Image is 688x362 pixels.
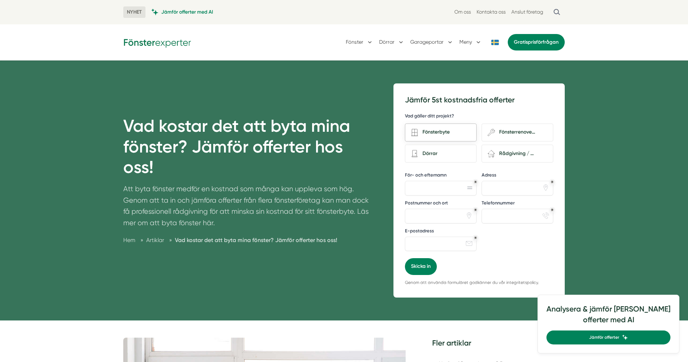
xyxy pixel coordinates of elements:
[474,180,477,183] div: Obligatoriskt
[123,237,135,243] a: Hem
[546,330,670,344] a: Jämför offerter
[123,37,191,48] img: Fönsterexperter Logotyp
[410,33,454,52] button: Garageportar
[161,9,213,15] span: Jämför offerter med AI
[474,236,477,239] div: Obligatoriskt
[482,172,553,180] label: Adress
[589,334,619,341] span: Jämför offerter
[405,228,477,236] label: E-postadress
[514,39,528,45] span: Gratis
[432,338,565,351] h4: Fler artiklar
[379,33,405,52] button: Dörrar
[346,33,373,52] button: Fönster
[546,304,670,330] h4: Analysera & jämför [PERSON_NAME] offerter med AI
[511,9,543,15] a: Anslut företag
[459,33,482,52] button: Meny
[146,237,166,243] a: Artiklar
[405,113,454,121] h5: Vad gäller ditt projekt?
[474,208,477,211] div: Obligatoriskt
[454,9,471,15] a: Om oss
[551,208,554,211] div: Obligatoriskt
[175,237,337,243] a: Vad kostar det att byta mina fönster? Jämför offerter hos oss!
[405,200,477,208] label: Postnummer och ort
[140,236,143,245] span: »
[477,9,506,15] a: Kontakta oss
[123,236,376,245] nav: Breadcrumb
[482,200,553,208] label: Telefonnummer
[123,183,376,232] p: Att byta fönster medför en kostnad som många kan uppleva som hög. Genom att ta in och jämföra off...
[169,236,172,245] span: »
[151,9,213,15] a: Jämför offerter med AI
[549,6,565,19] button: Öppna sök
[123,6,145,18] span: NYHET
[405,258,437,275] button: Skicka in
[123,116,376,183] h1: Vad kostar det att byta mina fönster? Jämför offerter hos oss!
[146,237,164,243] span: Artiklar
[405,279,553,286] p: Genom att använda formuläret godkänner du vår integritetspolicy.
[405,172,477,180] label: För- och efternamn
[551,180,554,183] div: Obligatoriskt
[405,95,553,105] h3: Jämför 5st kostnadsfria offerter
[508,34,565,50] a: Gratisprisförfrågan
